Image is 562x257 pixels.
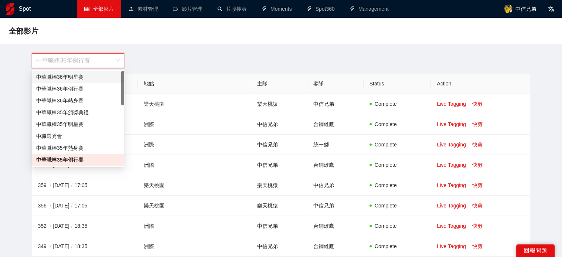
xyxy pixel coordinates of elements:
[307,114,364,135] td: 台鋼雄鷹
[32,118,124,130] div: 中華職棒35年明星賽
[472,203,483,209] a: 快剪
[307,155,364,175] td: 台鋼雄鷹
[251,196,307,216] td: 樂天桃猿
[32,175,138,196] td: 359 [DATE] 17:05
[217,6,247,12] a: search片段搜尋
[251,114,307,135] td: 中信兄弟
[307,196,364,216] td: 中信兄弟
[173,6,202,12] a: video-camera影片管理
[307,236,364,257] td: 台鋼雄鷹
[93,6,114,12] span: 全部影片
[36,144,120,152] div: 中華職棒35年熱身賽
[504,4,512,13] img: avatar
[437,142,466,148] a: Live Tagging
[472,182,483,188] a: 快剪
[251,74,307,94] th: 主隊
[129,6,158,12] a: upload素材管理
[138,236,251,257] td: 洲際
[375,101,397,107] span: Complete
[375,223,397,229] span: Complete
[32,106,124,118] div: 中華職棒35年頒獎典禮
[375,182,397,188] span: Complete
[32,154,124,166] div: 中華職棒35年例行賽
[375,203,397,209] span: Complete
[138,114,251,135] td: 洲際
[251,216,307,236] td: 中信兄弟
[516,244,555,257] div: 回報問題
[36,54,120,68] span: 中華職棒35年例行賽
[307,6,335,12] a: thunderboltSpot360
[32,130,124,142] div: 中職選秀會
[84,6,89,11] span: table
[472,223,483,229] a: 快剪
[48,182,53,188] span: /
[69,182,75,188] span: /
[472,243,483,249] a: 快剪
[472,142,483,148] a: 快剪
[307,216,364,236] td: 台鋼雄鷹
[36,108,120,116] div: 中華職棒35年頒獎典禮
[69,243,75,249] span: /
[375,243,397,249] span: Complete
[48,203,53,209] span: /
[251,175,307,196] td: 樂天桃猿
[307,175,364,196] td: 中信兄弟
[32,83,124,95] div: 中華職棒36年例行賽
[138,74,251,94] th: 地點
[431,74,530,94] th: Action
[251,236,307,257] td: 中信兄弟
[36,97,120,105] div: 中華職棒36年熱身賽
[36,85,120,93] div: 中華職棒36年例行賽
[48,223,53,229] span: /
[307,135,364,155] td: 統一獅
[69,223,75,229] span: /
[6,3,14,15] img: logo
[69,203,75,209] span: /
[437,162,466,168] a: Live Tagging
[32,71,124,83] div: 中華職棒36年明星賽
[32,216,138,236] td: 352 [DATE] 18:35
[307,94,364,114] td: 中信兄弟
[251,155,307,175] td: 中信兄弟
[307,74,364,94] th: 客隊
[437,101,466,107] a: Live Tagging
[9,25,38,37] span: 全部影片
[251,94,307,114] td: 樂天桃猿
[48,243,53,249] span: /
[472,101,483,107] a: 快剪
[36,73,120,81] div: 中華職棒36年明星賽
[437,121,466,127] a: Live Tagging
[472,121,483,127] a: 快剪
[437,243,466,249] a: Live Tagging
[350,6,389,12] a: thunderboltManagement
[36,120,120,128] div: 中華職棒35年明星賽
[36,156,120,164] div: 中華職棒35年例行賽
[32,142,124,154] div: 中華職棒35年熱身賽
[32,196,138,216] td: 356 [DATE] 17:05
[138,216,251,236] td: 洲際
[262,6,292,12] a: thunderboltMoments
[36,132,120,140] div: 中職選秀會
[138,135,251,155] td: 洲際
[32,236,138,257] td: 349 [DATE] 18:35
[251,135,307,155] td: 中信兄弟
[138,196,251,216] td: 樂天桃園
[138,155,251,175] td: 洲際
[138,94,251,114] td: 樂天桃園
[138,175,251,196] td: 樂天桃園
[375,121,397,127] span: Complete
[375,162,397,168] span: Complete
[375,142,397,148] span: Complete
[472,162,483,168] a: 快剪
[437,182,466,188] a: Live Tagging
[32,95,124,106] div: 中華職棒36年熱身賽
[364,74,431,94] th: Status
[437,223,466,229] a: Live Tagging
[437,203,466,209] a: Live Tagging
